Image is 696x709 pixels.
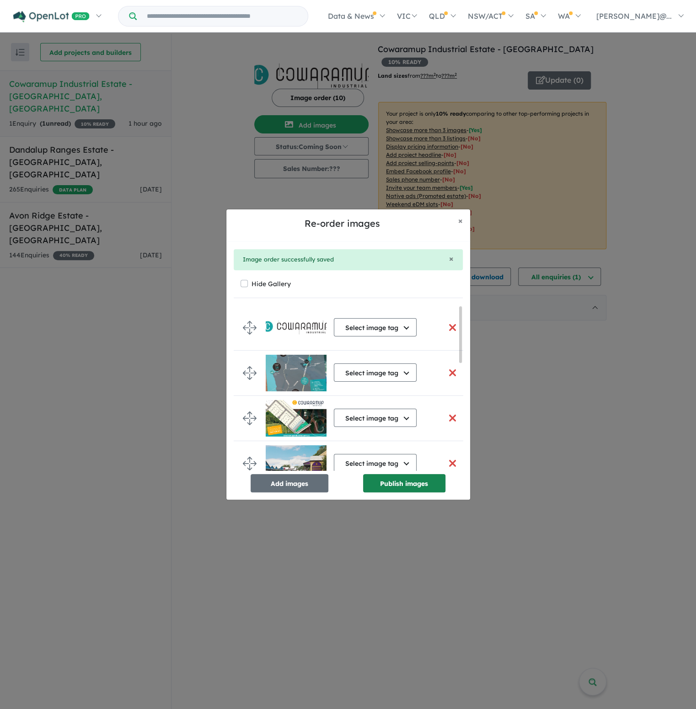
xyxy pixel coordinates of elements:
div: Image order successfully saved [234,249,463,270]
button: Select image tag [334,454,417,472]
span: [PERSON_NAME]@... [596,11,672,21]
img: Cowaramup%20Industrial%20Estate%20-%20Cowaramup___1757837644.jpg [266,355,327,391]
img: drag.svg [243,321,257,335]
span: × [458,215,463,226]
img: drag.svg [243,411,257,425]
button: Select image tag [334,363,417,382]
img: Cowaramup%20Industrial%20Estate%20-%20Cowaramup___1757837297.jpg [266,445,327,482]
img: drag.svg [243,457,257,470]
h5: Re-order images [234,217,451,230]
span: × [449,253,454,264]
img: Cowaramup%20Industrial%20Estate%20-%20Cowaramup___1757838340.jpg [266,309,327,346]
img: drag.svg [243,366,257,380]
button: Select image tag [334,409,417,427]
button: Select image tag [334,318,417,336]
img: Openlot PRO Logo White [13,11,90,22]
input: Try estate name, suburb, builder or developer [139,6,306,26]
label: Hide Gallery [252,277,291,290]
button: Add images [251,474,328,492]
img: Cowaramup%20Industrial%20Estate%20-%20Cowaramup___1757837636.jpg [266,400,327,437]
button: Close [449,255,454,263]
button: Publish images [363,474,445,492]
